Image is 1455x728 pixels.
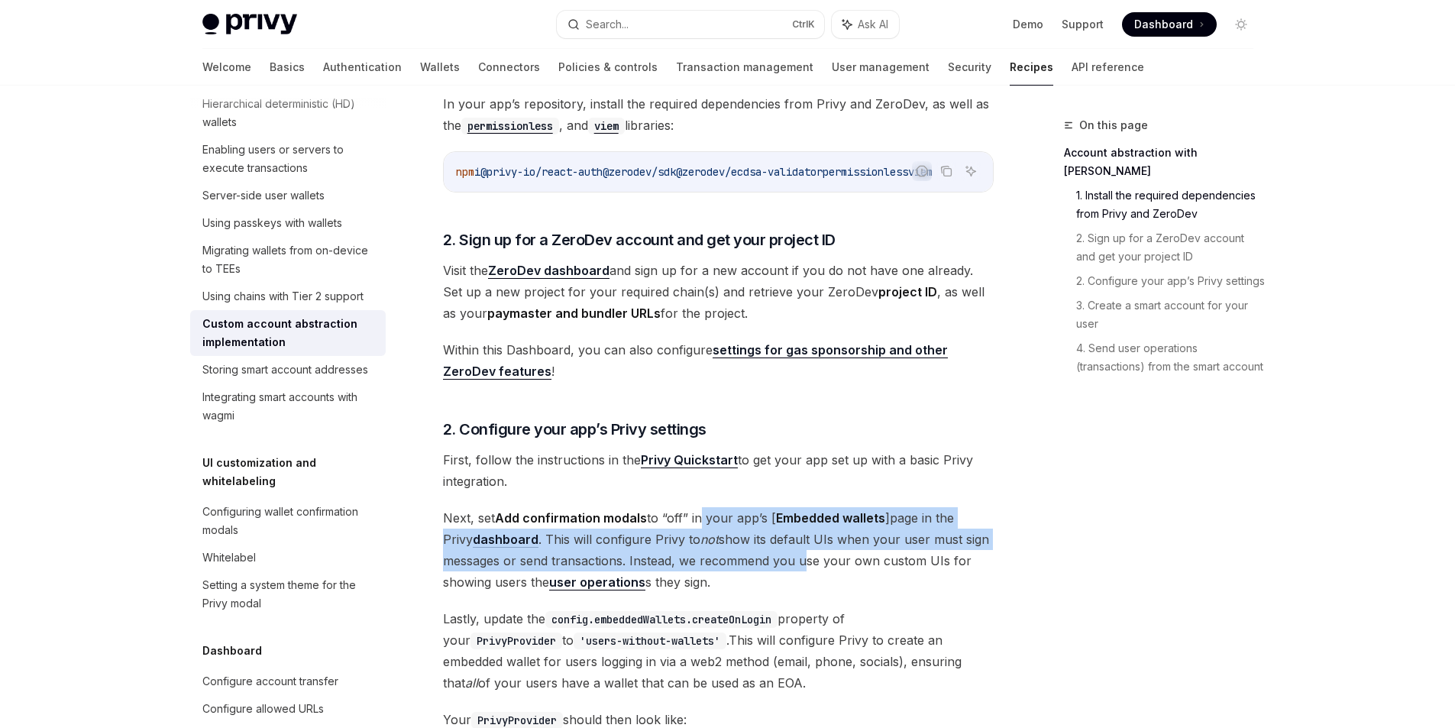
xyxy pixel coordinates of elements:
strong: project ID [878,284,937,299]
a: Authentication [323,49,402,86]
a: Policies & controls [558,49,658,86]
span: npm [456,165,474,179]
span: @zerodev/sdk [603,165,676,179]
h5: UI customization and whitelabeling [202,454,386,490]
a: Hierarchical deterministic (HD) wallets [190,90,386,136]
a: Configure allowed URLs [190,695,386,723]
div: Migrating wallets from on-device to TEEs [202,241,377,278]
code: viem [588,118,625,134]
span: Next, set to “off” in your app’s [ ] page in the Privy . This will configure Privy to show its de... [443,507,994,593]
div: Using chains with Tier 2 support [202,287,364,306]
div: Using passkeys with wallets [202,214,342,232]
span: Lastly, update the property of your to .This will configure Privy to create an embedded wallet fo... [443,608,994,694]
a: Whitelabel [190,544,386,571]
a: Custom account abstraction implementation [190,310,386,356]
a: API reference [1072,49,1144,86]
code: PrivyProvider [470,633,562,649]
a: Dashboard [1122,12,1217,37]
div: Hierarchical deterministic (HD) wallets [202,95,377,131]
strong: Privy Quickstart [641,452,738,468]
a: Security [948,49,991,86]
a: Setting a system theme for the Privy modal [190,571,386,617]
code: config.embeddedWallets.createOnLogin [545,611,778,628]
a: dashboard [473,532,538,548]
a: Account abstraction with [PERSON_NAME] [1064,141,1266,183]
span: @privy-io/react-auth [480,165,603,179]
span: Ctrl K [792,18,815,31]
span: First, follow the instructions in the to get your app set up with a basic Privy integration. [443,449,994,492]
span: Ask AI [858,17,888,32]
a: viem [588,118,625,133]
a: Privy Quickstart [641,452,738,468]
code: permissionless [461,118,559,134]
a: Transaction management [676,49,813,86]
span: In your app’s repository, install the required dependencies from Privy and ZeroDev, as well as th... [443,93,994,136]
span: i [474,165,480,179]
code: 'users-without-wallets' [574,633,726,649]
a: 4. Send user operations (transactions) from the smart account [1076,336,1266,379]
button: Report incorrect code [912,161,932,181]
a: Storing smart account addresses [190,356,386,383]
div: Configure allowed URLs [202,700,324,718]
button: Toggle dark mode [1229,12,1253,37]
div: Server-side user wallets [202,186,325,205]
img: light logo [202,14,297,35]
div: Whitelabel [202,548,256,567]
a: Configure account transfer [190,668,386,695]
span: On this page [1079,116,1148,134]
div: Enabling users or servers to execute transactions [202,141,377,177]
a: Support [1062,17,1104,32]
span: Dashboard [1134,17,1193,32]
button: Copy the contents from the code block [936,161,956,181]
a: Migrating wallets from on-device to TEEs [190,237,386,283]
h5: Dashboard [202,642,262,660]
div: Setting a system theme for the Privy modal [202,576,377,613]
a: Server-side user wallets [190,182,386,209]
span: 2. Configure your app’s Privy settings [443,419,706,440]
div: Search... [586,15,629,34]
span: viem [908,165,933,179]
span: Within this Dashboard, you can also configure ! [443,339,994,382]
strong: Add confirmation modals [495,510,647,526]
button: Ask AI [961,161,981,181]
a: Using passkeys with wallets [190,209,386,237]
strong: paymaster and bundler URLs [487,306,661,321]
div: Storing smart account addresses [202,361,368,379]
span: permissionless [823,165,908,179]
div: Configure account transfer [202,672,338,691]
a: Recipes [1010,49,1053,86]
span: @zerodev/ecdsa-validator [676,165,823,179]
a: Configuring wallet confirmation modals [190,498,386,544]
strong: ZeroDev dashboard [488,263,609,278]
a: Basics [270,49,305,86]
button: Search...CtrlK [557,11,824,38]
a: 2. Sign up for a ZeroDev account and get your project ID [1076,226,1266,269]
a: permissionless [461,118,559,133]
div: Custom account abstraction implementation [202,315,377,351]
a: Welcome [202,49,251,86]
strong: dashboard [473,532,538,547]
span: 2. Sign up for a ZeroDev account and get your project ID [443,229,836,251]
a: ZeroDev dashboard [488,263,609,279]
a: Using chains with Tier 2 support [190,283,386,310]
a: 2. Configure your app’s Privy settings [1076,269,1266,293]
a: user operations [549,574,645,590]
a: Wallets [420,49,460,86]
div: Integrating smart accounts with wagmi [202,388,377,425]
a: Integrating smart accounts with wagmi [190,383,386,429]
a: Enabling users or servers to execute transactions [190,136,386,182]
strong: Embedded wallets [776,510,885,526]
a: 1. Install the required dependencies from Privy and ZeroDev [1076,183,1266,226]
button: Ask AI [832,11,899,38]
span: Visit the and sign up for a new account if you do not have one already. Set up a new project for ... [443,260,994,324]
a: Connectors [478,49,540,86]
a: 3. Create a smart account for your user [1076,293,1266,336]
div: Configuring wallet confirmation modals [202,503,377,539]
a: Demo [1013,17,1043,32]
em: all [465,675,478,691]
em: not [700,532,719,547]
a: User management [832,49,930,86]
